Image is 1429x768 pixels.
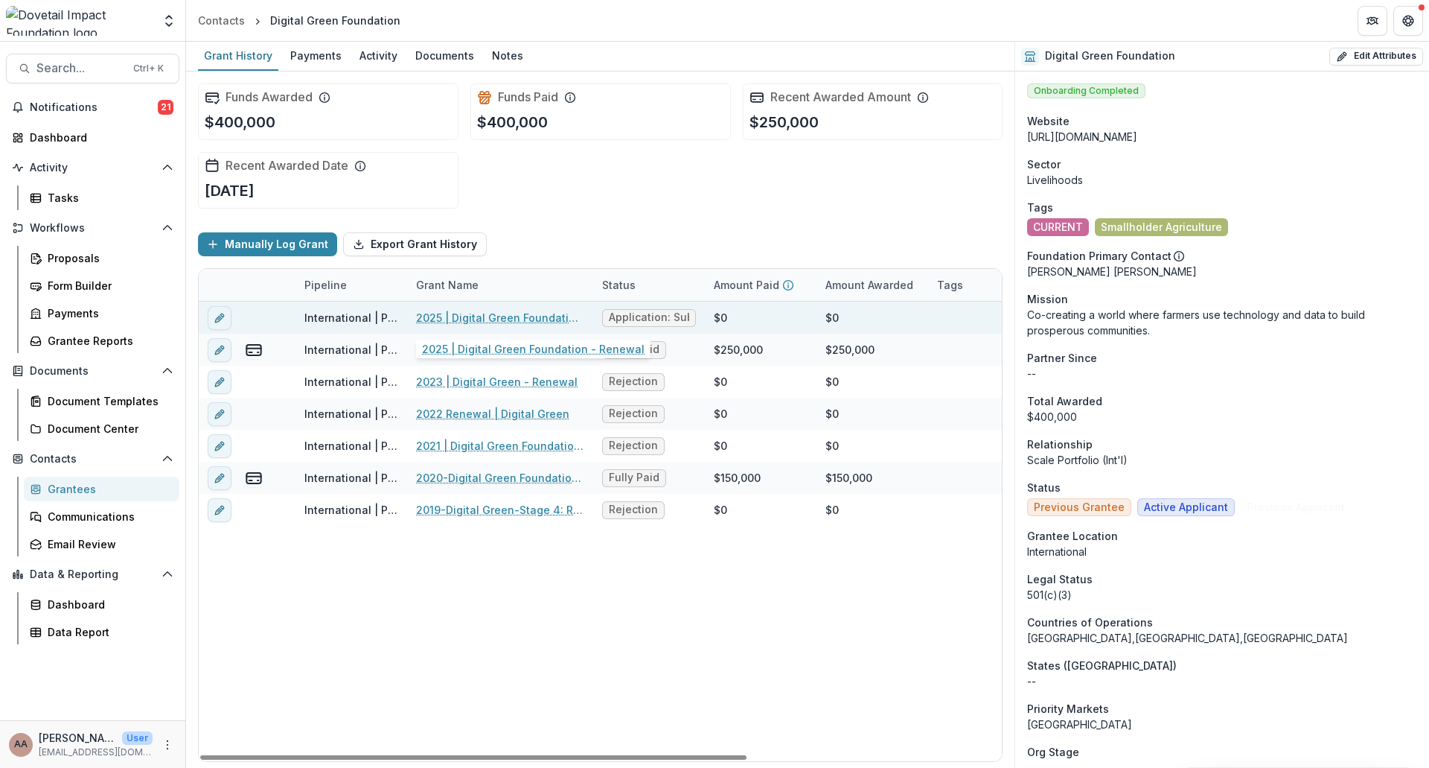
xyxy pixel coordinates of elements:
[30,222,156,235] span: Workflows
[770,90,911,104] h2: Recent Awarded Amount
[6,95,179,119] button: Notifications21
[48,278,167,293] div: Form Builder
[928,269,1040,301] div: Tags
[6,54,179,83] button: Search...
[24,185,179,210] a: Tasks
[609,407,658,420] span: Rejection
[1027,744,1079,760] span: Org Stage
[825,342,875,358] div: $250,000
[1027,587,1417,603] div: 501(c)(3)
[1027,630,1417,646] p: [GEOGRAPHIC_DATA],[GEOGRAPHIC_DATA],[GEOGRAPHIC_DATA]
[192,10,406,31] nav: breadcrumb
[593,269,705,301] div: Status
[6,156,179,180] button: Open Activity
[1027,366,1417,381] p: --
[304,502,398,518] div: International | Prospects Pipeline
[6,125,179,150] a: Dashboard
[825,310,839,326] div: $0
[158,100,173,115] span: 21
[1144,501,1228,514] span: Active Applicant
[284,45,348,66] div: Payments
[24,477,179,501] a: Grantees
[1393,6,1423,36] button: Get Help
[198,45,278,66] div: Grant History
[486,42,529,71] a: Notes
[1027,717,1417,732] p: [GEOGRAPHIC_DATA]
[416,470,584,486] a: 2020-Digital Green Foundation-Stage 4: Renewal
[1027,571,1093,587] span: Legal Status
[825,438,839,454] div: $0
[1027,291,1068,307] span: Mission
[825,470,872,486] div: $150,000
[1027,658,1177,673] span: States ([GEOGRAPHIC_DATA])
[477,111,548,133] p: $400,000
[48,536,167,552] div: Email Review
[304,310,398,326] div: International | Prospects Pipeline
[205,111,275,133] p: $400,000
[30,453,156,466] span: Contacts
[705,269,816,301] div: Amount Paid
[30,568,156,581] span: Data & Reporting
[24,592,179,617] a: Dashboard
[825,374,839,390] div: $0
[245,469,263,487] button: view-payments
[304,470,398,486] div: International | Prospects Pipeline
[816,269,928,301] div: Amount Awarded
[714,342,763,358] div: $250,000
[714,502,727,518] div: $0
[48,481,167,497] div: Grantees
[1027,264,1417,279] p: [PERSON_NAME] [PERSON_NAME]
[609,472,659,484] span: Fully Paid
[6,562,179,586] button: Open Data & Reporting
[24,389,179,413] a: Document Templates
[30,130,167,145] div: Dashboard
[1027,156,1061,172] span: Sector
[24,246,179,270] a: Proposals
[30,365,156,378] span: Documents
[1027,673,1417,689] p: --
[24,416,179,441] a: Document Center
[1027,480,1061,495] span: Status
[226,90,313,104] h2: Funds Awarded
[1033,221,1083,234] span: CURRENT
[208,338,231,362] button: edit
[609,311,689,324] span: Application: Submitted
[354,42,403,71] a: Activity
[609,343,659,356] span: Fully Paid
[226,159,348,173] h2: Recent Awarded Date
[1027,307,1417,338] p: Co-creating a world where farmers use technology and data to build prosperous communities.
[816,277,922,293] div: Amount Awarded
[30,101,158,114] span: Notifications
[208,402,231,426] button: edit
[343,232,487,256] button: Export Grant History
[354,45,403,66] div: Activity
[593,277,645,293] div: Status
[714,438,727,454] div: $0
[609,439,658,452] span: Rejection
[14,740,28,749] div: Amit Antony Alex
[295,269,407,301] div: Pipeline
[416,438,584,454] a: 2021 | Digital Green Foundation - Application Submitted
[198,42,278,71] a: Grant History
[1027,701,1109,717] span: Priority Markets
[205,180,255,202] p: [DATE]
[714,277,779,293] p: Amount Paid
[609,504,658,516] span: Rejection
[24,620,179,644] a: Data Report
[1027,528,1118,544] span: Grantee Location
[486,45,529,66] div: Notes
[407,277,487,293] div: Grant Name
[48,190,167,206] div: Tasks
[284,42,348,71] a: Payments
[416,406,569,422] a: 2022 Renewal | Digital Green
[1027,615,1153,630] span: Countries of Operations
[30,162,156,174] span: Activity
[130,60,167,77] div: Ctrl + K
[825,502,839,518] div: $0
[192,10,251,31] a: Contacts
[609,375,658,388] span: Rejection
[1045,50,1175,63] h2: Digital Green Foundation
[198,13,245,28] div: Contacts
